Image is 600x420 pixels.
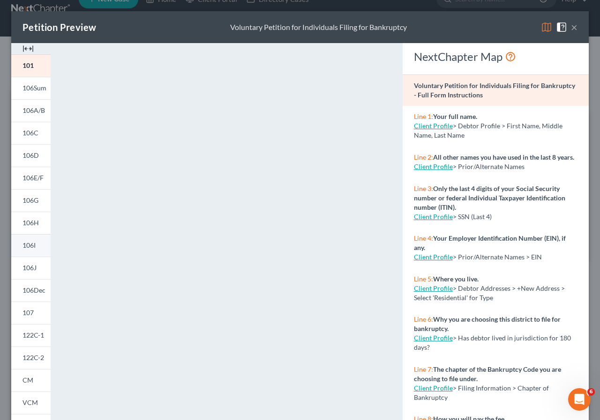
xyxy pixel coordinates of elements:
[414,284,565,302] span: > Debtor Addresses > +New Address > Select 'Residential' for Type
[11,54,51,77] a: 101
[11,391,51,414] a: VCM
[571,22,577,33] button: ×
[414,384,549,401] span: > Filing Information > Chapter of Bankruptcy
[414,213,453,221] a: Client Profile
[22,43,34,54] img: expand-e0f6d898513216a626fdd78e52531dac95497ffd26381d4c15ee2fc46db09dca.svg
[433,275,479,283] strong: Where you live.
[414,365,433,373] span: Line 7:
[453,253,542,261] span: > Prior/Alternate Names > EIN
[11,212,51,234] a: 106H
[414,234,566,251] strong: Your Employer Identification Number (EIN), if any.
[22,264,37,272] span: 106J
[22,174,44,182] span: 106E/F
[11,302,51,324] a: 107
[11,324,51,346] a: 122C-1
[11,77,51,99] a: 106Sum
[22,196,38,204] span: 106G
[453,162,525,170] span: > Prior/Alternate Names
[433,112,477,120] strong: Your full name.
[22,331,44,339] span: 122C-1
[11,369,51,391] a: CM
[22,106,45,114] span: 106A/B
[414,334,453,342] a: Client Profile
[22,241,36,249] span: 106I
[541,22,552,33] img: map-eea8200ae884c6f1103ae1953ef3d486a96c86aabb227e865a55264e3737af1f.svg
[414,184,565,211] strong: Only the last 4 digits of your Social Security number or federal Individual Taxpayer Identificati...
[11,189,51,212] a: 106G
[568,388,591,411] iframe: Intercom live chat
[11,99,51,122] a: 106A/B
[11,279,51,302] a: 106Dec
[22,21,96,34] div: Petition Preview
[414,184,433,192] span: Line 3:
[22,151,39,159] span: 106D
[414,253,453,261] a: Client Profile
[414,81,575,99] strong: Voluntary Petition for Individuals Filing for Bankruptcy - Full Form Instructions
[414,284,453,292] a: Client Profile
[414,49,577,64] div: NextChapter Map
[414,315,433,323] span: Line 6:
[22,309,34,317] span: 107
[453,213,492,221] span: > SSN (Last 4)
[414,384,453,392] a: Client Profile
[11,167,51,189] a: 106E/F
[556,22,567,33] img: help-close-5ba153eb36485ed6c1ea00a893f15db1cb9b99d6cae46e1a8edb6c62d00a1a76.svg
[11,144,51,167] a: 106D
[414,162,453,170] a: Client Profile
[414,112,433,120] span: Line 1:
[22,354,44,361] span: 122C-2
[587,388,595,396] span: 6
[414,365,561,383] strong: The chapter of the Bankruptcy Code you are choosing to file under.
[11,346,51,369] a: 122C-2
[414,122,562,139] span: > Debtor Profile > First Name, Middle Name, Last Name
[414,334,571,351] span: > Has debtor lived in jurisdiction for 180 days?
[414,234,433,242] span: Line 4:
[22,376,33,384] span: CM
[230,22,407,33] div: Voluntary Petition for Individuals Filing for Bankruptcy
[414,275,433,283] span: Line 5:
[22,286,45,294] span: 106Dec
[433,153,574,161] strong: All other names you have used in the last 8 years.
[414,315,561,332] strong: Why you are choosing this district to file for bankruptcy.
[11,122,51,144] a: 106C
[22,219,39,227] span: 106H
[11,234,51,257] a: 106I
[11,257,51,279] a: 106J
[22,84,46,92] span: 106Sum
[414,153,433,161] span: Line 2:
[414,122,453,130] a: Client Profile
[22,398,38,406] span: VCM
[22,61,34,69] span: 101
[22,129,38,137] span: 106C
